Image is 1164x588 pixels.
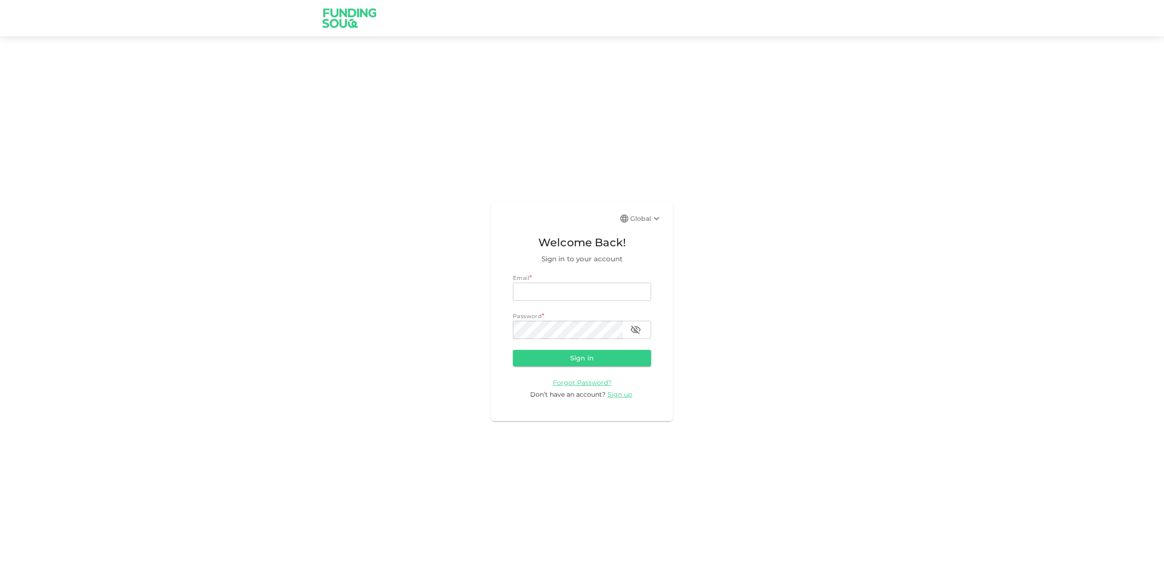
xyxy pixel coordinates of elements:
[513,274,529,281] span: Email
[607,390,632,399] span: Sign up
[553,378,612,387] a: Forgot Password?
[513,234,651,251] span: Welcome Back!
[513,283,651,301] input: email
[553,379,612,387] span: Forgot Password?
[530,390,606,399] span: Don’t have an account?
[513,321,623,339] input: password
[513,254,651,264] span: Sign in to your account
[513,350,651,366] button: Sign in
[630,213,662,224] div: Global
[513,313,542,319] span: Password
